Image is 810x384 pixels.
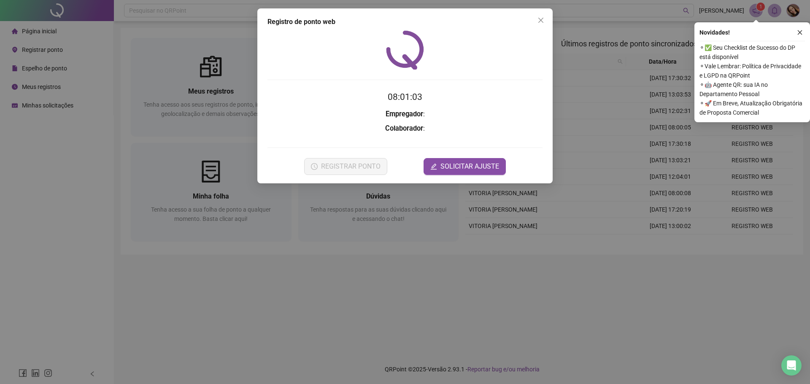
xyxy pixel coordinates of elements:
[699,99,805,117] span: ⚬ 🚀 Em Breve, Atualização Obrigatória de Proposta Comercial
[781,355,802,376] div: Open Intercom Messenger
[534,13,548,27] button: Close
[699,62,805,80] span: ⚬ Vale Lembrar: Política de Privacidade e LGPD na QRPoint
[267,17,543,27] div: Registro de ponto web
[386,30,424,70] img: QRPoint
[797,30,803,35] span: close
[699,43,805,62] span: ⚬ ✅ Seu Checklist de Sucesso do DP está disponível
[430,163,437,170] span: edit
[424,158,506,175] button: editSOLICITAR AJUSTE
[267,123,543,134] h3: :
[304,158,387,175] button: REGISTRAR PONTO
[386,110,423,118] strong: Empregador
[267,109,543,120] h3: :
[440,161,499,172] span: SOLICITAR AJUSTE
[537,17,544,24] span: close
[385,124,423,132] strong: Colaborador
[699,28,730,37] span: Novidades !
[699,80,805,99] span: ⚬ 🤖 Agente QR: sua IA no Departamento Pessoal
[388,92,422,102] time: 08:01:03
